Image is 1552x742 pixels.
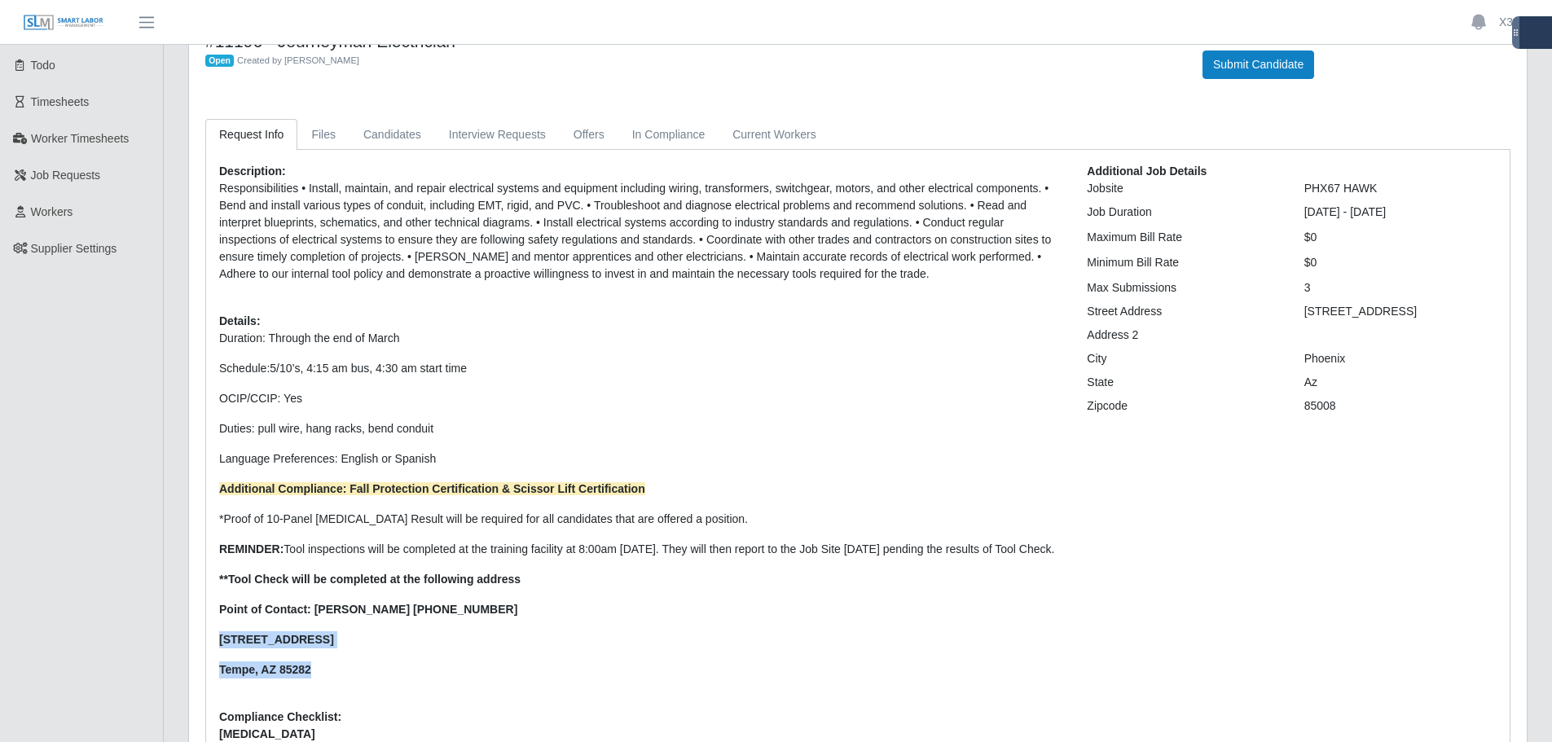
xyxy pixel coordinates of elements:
[1075,303,1291,320] div: Street Address
[435,119,560,151] a: Interview Requests
[219,360,1062,377] p: Schedule:
[31,95,90,108] span: Timesheets
[205,119,297,151] a: Request Info
[219,542,284,555] strong: REMINDER:
[31,169,101,182] span: Job Requests
[205,55,234,68] span: Open
[1292,204,1509,221] div: [DATE] - [DATE]
[219,573,521,586] strong: **Tool Check will be completed at the following address
[31,205,73,218] span: Workers
[219,603,517,616] strong: Point of Contact: [PERSON_NAME] [PHONE_NUMBER]
[219,390,1062,407] p: OCIP/CCIP: Yes
[1075,374,1291,391] div: State
[31,242,117,255] span: Supplier Settings
[219,663,311,676] strong: Tempe, AZ 85282
[1292,180,1509,197] div: PHX67 HAWK
[219,165,286,178] b: Description:
[1292,279,1509,296] div: 3
[219,541,1062,558] p: Tool inspections will be completed at the training facility at 8:00am [DATE]. They will then repo...
[219,710,341,723] b: Compliance Checklist:
[219,482,645,495] strong: Additional Compliance: Fall Protection Certification & Scissor Lift Certification
[560,119,618,151] a: Offers
[237,55,359,65] span: Created by [PERSON_NAME]
[1075,327,1291,344] div: Address 2
[31,59,55,72] span: Todo
[219,180,1062,283] p: Responsibilities • Install, maintain, and repair electrical systems and equipment including wirin...
[1075,180,1291,197] div: Jobsite
[1292,303,1509,320] div: [STREET_ADDRESS]
[1075,204,1291,221] div: Job Duration
[618,119,719,151] a: In Compliance
[219,450,1062,468] p: Language Preferences: English or Spanish
[1075,279,1291,296] div: Max Submissions
[350,119,435,151] a: Candidates
[1075,397,1291,415] div: Zipcode
[1292,350,1509,367] div: Phoenix
[1292,374,1509,391] div: Az
[297,119,350,151] a: Files
[1499,14,1544,31] a: X3 Team
[1075,254,1291,271] div: Minimum Bill Rate
[23,14,104,32] img: SLM Logo
[1075,350,1291,367] div: City
[719,119,829,151] a: Current Workers
[1087,165,1207,178] b: Additional Job Details
[219,511,1062,528] p: *Proof of 10-Panel [MEDICAL_DATA] Result will be required for all candidates that are offered a p...
[1202,50,1314,79] button: Submit Candidate
[270,362,467,375] span: 5/10’s, 4:15 am bus, 4:30 am start time
[31,132,129,145] span: Worker Timesheets
[1292,254,1509,271] div: $0
[219,330,1062,347] p: Duration: Through the end of March
[1075,229,1291,246] div: Maximum Bill Rate
[1292,397,1509,415] div: 85008
[1292,229,1509,246] div: $0
[219,314,261,327] b: Details:
[219,633,334,646] strong: [STREET_ADDRESS]
[219,422,433,435] span: Duties: pull wire, hang racks, bend conduit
